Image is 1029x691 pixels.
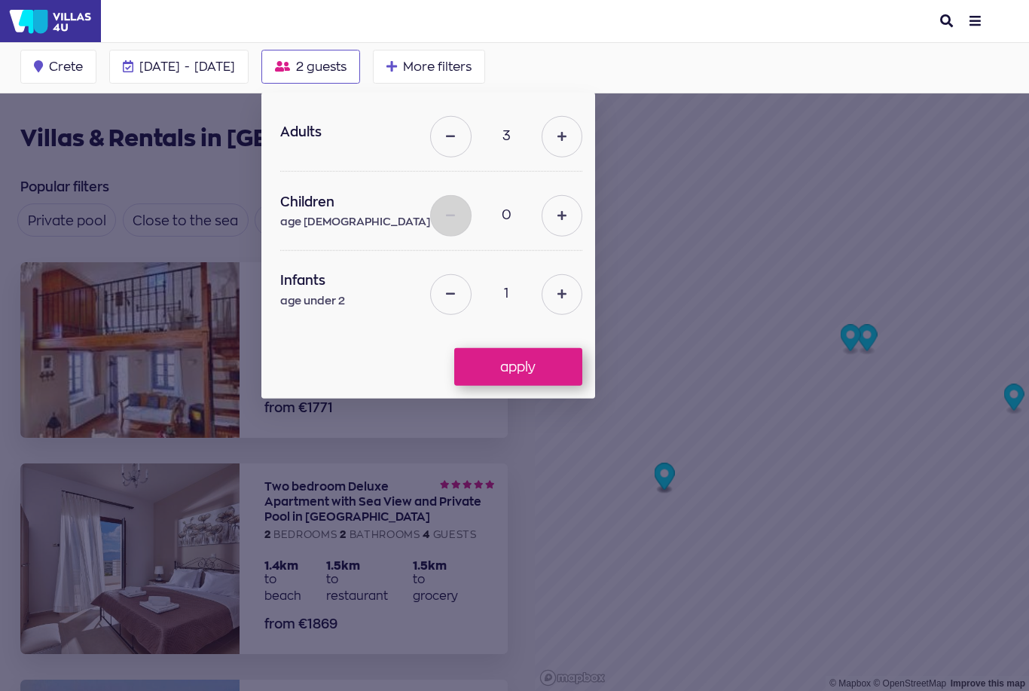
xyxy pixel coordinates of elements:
[261,50,360,84] button: 2 guests
[49,60,83,72] span: Crete
[280,271,430,308] label: Infants
[194,59,235,74] span: [DATE]
[109,50,248,84] button: [DATE] - [DATE]
[403,60,472,72] span: More filters
[20,50,96,84] button: Crete
[280,191,430,229] label: Children
[280,212,430,230] span: age [DEMOGRAPHIC_DATA]
[280,291,430,308] span: age under 2
[185,60,190,72] span: -
[280,121,430,142] label: Adults
[296,60,347,72] span: 2 guests
[373,50,485,84] button: More filters
[454,348,582,386] button: apply
[139,59,180,74] span: [DATE]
